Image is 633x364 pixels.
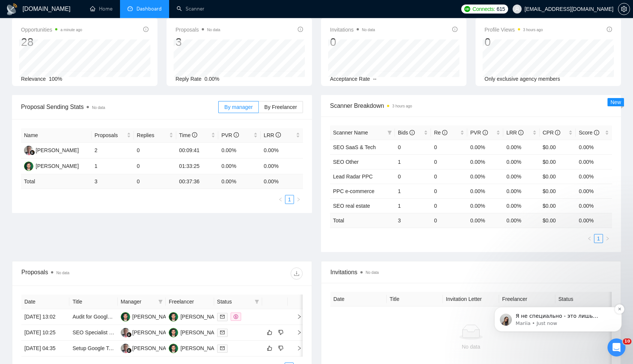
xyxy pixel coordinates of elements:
[36,9,90,17] p: Active in the last 15m
[587,236,592,241] span: left
[579,130,599,136] span: Score
[221,132,239,138] span: PVR
[91,159,134,174] td: 1
[333,203,370,209] a: SEO real estate
[607,338,625,356] iframe: Intercom live chat
[6,223,144,240] div: Mariia says…
[6,3,18,15] img: logo
[17,54,29,66] img: Profile image for Mariia
[24,246,30,252] button: Gif picker
[69,309,117,325] td: Audit for Google Ads, Merchant Center, Search Console, and Tag Manager
[207,28,220,32] span: No data
[224,104,252,110] span: By manager
[294,195,303,204] button: right
[484,35,543,49] div: 0
[36,4,55,9] h1: Mariia
[69,341,117,356] td: Setup Google Tag Manager & Google Analytics 4 for WordPress/WooCommerce
[576,213,612,228] td: 0.00 %
[134,174,176,189] td: 0
[117,3,132,17] button: Home
[217,298,252,306] span: Status
[386,127,393,138] span: filter
[176,159,219,174] td: 01:33:25
[169,344,178,353] img: MS
[264,104,297,110] span: By Freelancer
[118,295,166,309] th: Manager
[467,213,504,228] td: 0.00 %
[523,28,543,32] time: 3 hours ago
[21,76,46,82] span: Relevance
[121,328,130,337] img: WW
[503,169,540,184] td: 0.00%
[431,213,467,228] td: 0
[540,213,576,228] td: $ 0.00
[218,159,261,174] td: 0.00%
[434,130,447,136] span: Re
[261,143,303,159] td: 0.00%
[33,53,129,60] p: Я не специально - это лишь автоматическая рассылочка от меня 😊 Я могу ее отключить для вас, если ...
[330,101,612,110] span: Scanner Breakdown
[175,35,220,49] div: 3
[395,140,431,154] td: 0
[484,25,543,34] span: Profile Views
[330,25,375,34] span: Invitations
[503,213,540,228] td: 0.00 %
[49,76,62,82] span: 100%
[603,234,612,243] button: right
[177,6,204,12] a: searchScanner
[6,35,144,103] div: Profile image for MariiaMariiafrom [DOMAIN_NAME]Earn Free GigRadar Credits - Just by Sharing Your...
[264,132,281,138] span: LRR
[69,295,117,309] th: Title
[514,6,520,12] span: user
[91,143,134,159] td: 2
[472,5,495,13] span: Connects:
[132,344,175,352] div: [PERSON_NAME]
[21,341,69,356] td: [DATE] 04:35
[330,267,612,277] span: Invitations
[6,119,144,156] div: mykhailo.s@equinox.company says…
[576,184,612,198] td: 0.00%
[373,76,376,82] span: --
[169,328,178,337] img: MS
[169,329,223,335] a: MS[PERSON_NAME]
[540,140,576,154] td: $0.00
[192,132,197,137] span: info-circle
[169,313,223,319] a: MS[PERSON_NAME]
[126,348,132,353] img: gigradar-bm.png
[594,130,599,135] span: info-circle
[129,243,141,255] button: Send a message…
[72,314,246,320] a: Audit for Google Ads, Merchant Center, Search Console, and Tag Manager
[5,3,19,17] button: go back
[36,146,79,154] div: [PERSON_NAME]
[392,104,412,108] time: 3 hours ago
[330,213,395,228] td: Total
[576,154,612,169] td: 0.00%
[431,140,467,154] td: 0
[366,270,379,275] span: No data
[467,169,504,184] td: 0.00%
[409,130,415,135] span: info-circle
[132,44,141,54] button: Dismiss notification
[618,3,630,15] button: setting
[72,345,259,351] a: Setup Google Tag Manager & Google Analytics 4 for WordPress/WooCommerce
[220,346,225,350] span: mail
[398,130,415,136] span: Bids
[540,169,576,184] td: $0.00
[30,150,35,155] img: gigradar-bm.png
[134,128,176,143] th: Replies
[27,119,144,150] div: [PERSON_NAME] спасибо за инфу, но [PERSON_NAME] нам отдохнуть пожалуйста)
[56,271,69,275] span: No data
[158,299,163,304] span: filter
[576,198,612,213] td: 0.00%
[276,328,285,337] button: dislike
[24,163,79,169] a: MS[PERSON_NAME]
[285,195,294,204] li: 1
[6,109,144,119] div: [DATE]
[261,174,303,189] td: 0.00 %
[291,314,302,319] span: right
[121,312,130,322] img: MS
[265,328,274,337] button: like
[24,146,33,155] img: WW
[265,344,274,353] button: like
[503,140,540,154] td: 0.00%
